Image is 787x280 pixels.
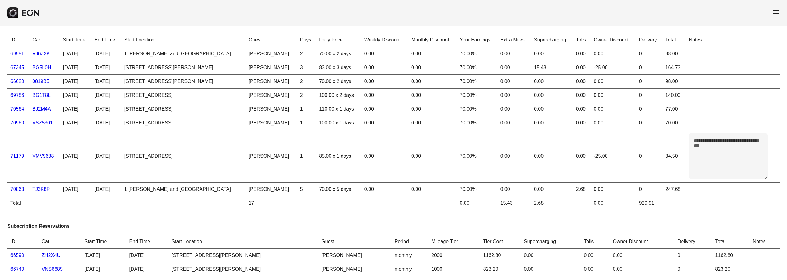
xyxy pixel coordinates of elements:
td: 0.00 [531,130,573,183]
td: 0.00 [573,102,591,116]
th: Owner Discount [610,235,674,249]
td: 0.00 [497,47,531,61]
td: 0.00 [361,130,408,183]
td: 0.00 [457,196,497,210]
td: 2 [297,47,316,61]
th: Start Time [81,235,126,249]
td: 34.50 [662,130,686,183]
a: BG5L0H [32,65,51,70]
td: 0.00 [408,102,457,116]
td: [PERSON_NAME] [318,249,391,262]
div: 110.00 x 1 days [319,105,358,113]
td: 0.00 [497,75,531,89]
div: 70.00 x 5 days [319,186,358,193]
td: 0.00 [497,183,531,196]
a: 71179 [10,153,24,159]
td: 98.00 [662,47,686,61]
th: Total [712,235,749,249]
td: [DATE] [126,249,169,262]
td: [DATE] [91,61,121,75]
td: 70.00% [457,61,497,75]
a: BG1T8L [32,93,51,98]
div: 85.00 x 1 days [319,152,358,160]
th: Delivery [636,33,662,47]
div: 70.00 x 2 days [319,78,358,85]
a: 70863 [10,187,24,192]
td: [PERSON_NAME] [246,130,297,183]
div: 100.00 x 1 days [319,119,358,127]
td: 0.00 [408,61,457,75]
th: Supercharging [521,235,581,249]
td: [DATE] [60,47,91,61]
td: [STREET_ADDRESS][PERSON_NAME] [121,75,246,89]
td: 0.00 [531,102,573,116]
td: -25.00 [591,61,636,75]
td: [PERSON_NAME] [246,61,297,75]
th: Tolls [573,33,591,47]
td: 0.00 [531,47,573,61]
td: [DATE] [91,47,121,61]
td: 1 [297,130,316,183]
th: Notes [686,33,780,47]
td: 823.20 [480,262,521,276]
td: 0.00 [573,61,591,75]
td: 0.00 [581,262,610,276]
span: menu [772,8,780,16]
a: VMV9688 [32,153,54,159]
td: [STREET_ADDRESS] [121,89,246,102]
td: 0.00 [361,47,408,61]
td: 0.00 [591,47,636,61]
td: 2000 [428,249,480,262]
td: 247.68 [662,183,686,196]
td: 0.00 [531,183,573,196]
td: [STREET_ADDRESS] [121,130,246,183]
td: 0.00 [573,116,591,130]
td: 70.00% [457,75,497,89]
a: VNS6685 [42,266,63,272]
th: End Time [91,33,121,47]
div: 100.00 x 2 days [319,92,358,99]
td: 0.00 [573,47,591,61]
td: 77.00 [662,102,686,116]
td: 0.00 [408,116,457,130]
td: 15.43 [531,61,573,75]
td: 70.00% [457,183,497,196]
td: [PERSON_NAME] [246,102,297,116]
td: 0.00 [591,102,636,116]
td: 0 [674,249,712,262]
td: [DATE] [91,116,121,130]
th: Supercharging [531,33,573,47]
a: 67345 [10,65,24,70]
td: monthly [392,262,429,276]
td: 0.00 [497,89,531,102]
th: Extra Miles [497,33,531,47]
th: Daily Price [316,33,361,47]
td: 0.00 [610,262,674,276]
td: 0.00 [531,75,573,89]
td: 0.00 [497,116,531,130]
a: 70564 [10,106,24,112]
td: 929.91 [636,196,662,210]
td: [STREET_ADDRESS][PERSON_NAME] [168,249,318,262]
td: 0 [636,130,662,183]
td: 70.00% [457,47,497,61]
td: 0.00 [573,89,591,102]
div: 83.00 x 3 days [319,64,358,71]
th: End Time [126,235,169,249]
td: 0.00 [581,249,610,262]
td: 0.00 [573,75,591,89]
a: 66590 [10,253,24,258]
td: [STREET_ADDRESS][PERSON_NAME] [121,61,246,75]
td: 1162.80 [480,249,521,262]
a: TJ3K8P [32,187,50,192]
td: 1000 [428,262,480,276]
td: 70.00% [457,102,497,116]
td: 0.00 [591,89,636,102]
td: [DATE] [60,89,91,102]
td: 2 [297,89,316,102]
td: [PERSON_NAME] [246,183,297,196]
td: 0 [636,89,662,102]
th: Days [297,33,316,47]
td: 1 [PERSON_NAME] and [GEOGRAPHIC_DATA] [121,183,246,196]
th: Total [662,33,686,47]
